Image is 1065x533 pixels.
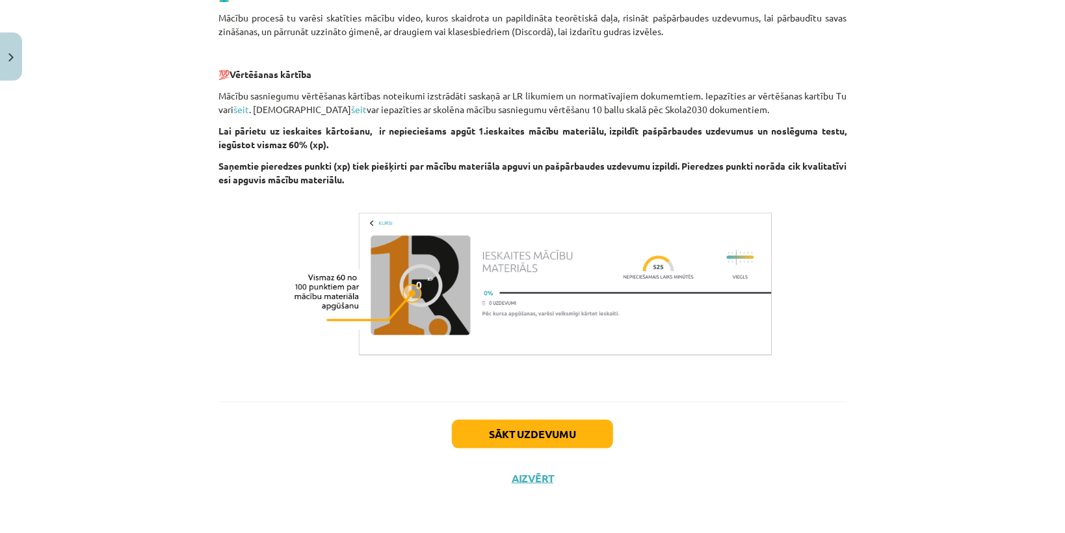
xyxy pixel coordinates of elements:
[218,125,847,150] strong: Lai pārietu uz ieskaites kārtošanu, ir nepieciešams apgūt 1.ieskaites mācību materiālu, izpildīt ...
[351,103,367,115] a: šeit
[452,420,613,448] button: Sākt uzdevumu
[218,89,847,116] p: Mācību sasniegumu vērtēšanas kārtības noteikumi izstrādāti saskaņā ar LR likumiem un normatīvajie...
[8,53,14,62] img: icon-close-lesson-0947bae3869378f0d4975bcd49f059093ad1ed9edebbc8119c70593378902aed.svg
[218,68,847,81] p: 💯
[218,160,847,185] strong: Saņemtie pieredzes punkti (xp) tiek piešķirti par mācību materiāla apguvi un pašpārbaudes uzdevum...
[230,68,311,80] strong: Vērtēšanas kārtība
[508,472,557,485] button: Aizvērt
[233,103,249,115] a: šeit
[218,11,847,38] p: Mācību procesā tu varēsi skatīties mācību video, kuros skaidrota un papildināta teorētiskā daļa, ...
